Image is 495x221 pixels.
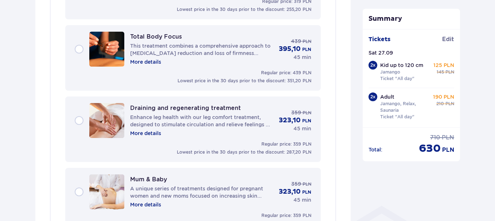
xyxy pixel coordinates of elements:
[430,134,440,142] p: 710
[130,114,273,128] p: Enhance leg health with our leg comfort treatment, designed to stimulate circulation and relieve ...
[302,118,311,124] p: PLN
[369,92,377,101] div: 2 x
[302,189,311,196] p: PLN
[279,116,301,125] p: 323,10
[130,185,273,200] p: A unique series of treatments designed for pregnant women and new moms focused on increasing skin...
[442,134,454,142] p: PLN
[130,42,273,57] p: This treatment combines a comprehensive approach to [MEDICAL_DATA] reduction and loss of firmness...
[437,69,444,75] p: 145
[419,142,441,155] p: 630
[303,38,311,45] span: PLN
[380,93,394,100] p: Adult
[293,54,311,61] p: 45 min
[130,58,161,66] p: More details
[291,109,301,116] p: 359
[442,146,454,154] p: PLN
[130,201,161,208] p: More details
[261,70,311,76] p: Regular price: 439 PLN
[380,100,430,114] p: Jamango, Relax, Saunaria
[380,62,423,69] p: Kid up to 120 cm
[369,35,390,43] p: Tickets
[293,125,311,132] p: 45 min
[130,176,167,183] p: Mum & Baby
[89,174,124,209] img: 67ce9f26d495a523548116.jpg
[177,149,311,155] p: Lowest price in the 30 days prior to the discount: 287,20 PLN
[303,181,311,188] span: PLN
[442,35,454,43] a: Edit
[178,78,311,84] p: Lowest price in the 30 days prior to the discount: 351,20 PLN
[291,180,301,188] p: 359
[445,100,454,107] p: PLN
[130,33,182,40] p: Total Body Focus
[89,103,124,138] img: 67ce9f48e963e236062811.jpg
[433,62,454,69] p: 125 PLN
[293,196,311,204] p: 45 min
[302,46,311,53] p: PLN
[261,141,311,147] p: Regular price: 359 PLN
[303,110,311,116] span: PLN
[369,61,377,70] div: 2 x
[89,32,124,67] img: 67cefcb867011210858662.jpg
[130,130,161,137] p: More details
[177,6,311,13] p: Lowest price in the 30 days prior to the discount: 255,20 PLN
[445,69,454,75] p: PLN
[433,93,454,100] p: 190 PLN
[369,146,382,153] p: Total :
[380,69,400,75] p: Jamango
[130,104,241,111] p: Draining and regenerating treatment
[369,49,393,56] p: Sat 27.09
[380,75,414,82] p: Ticket "All day"
[291,38,301,45] p: 439
[279,188,301,196] p: 323,10
[261,212,311,219] p: Regular price: 359 PLN
[363,15,460,23] p: Summary
[436,100,444,107] p: 210
[279,45,301,54] p: 395,10
[380,114,414,120] p: Ticket "All day"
